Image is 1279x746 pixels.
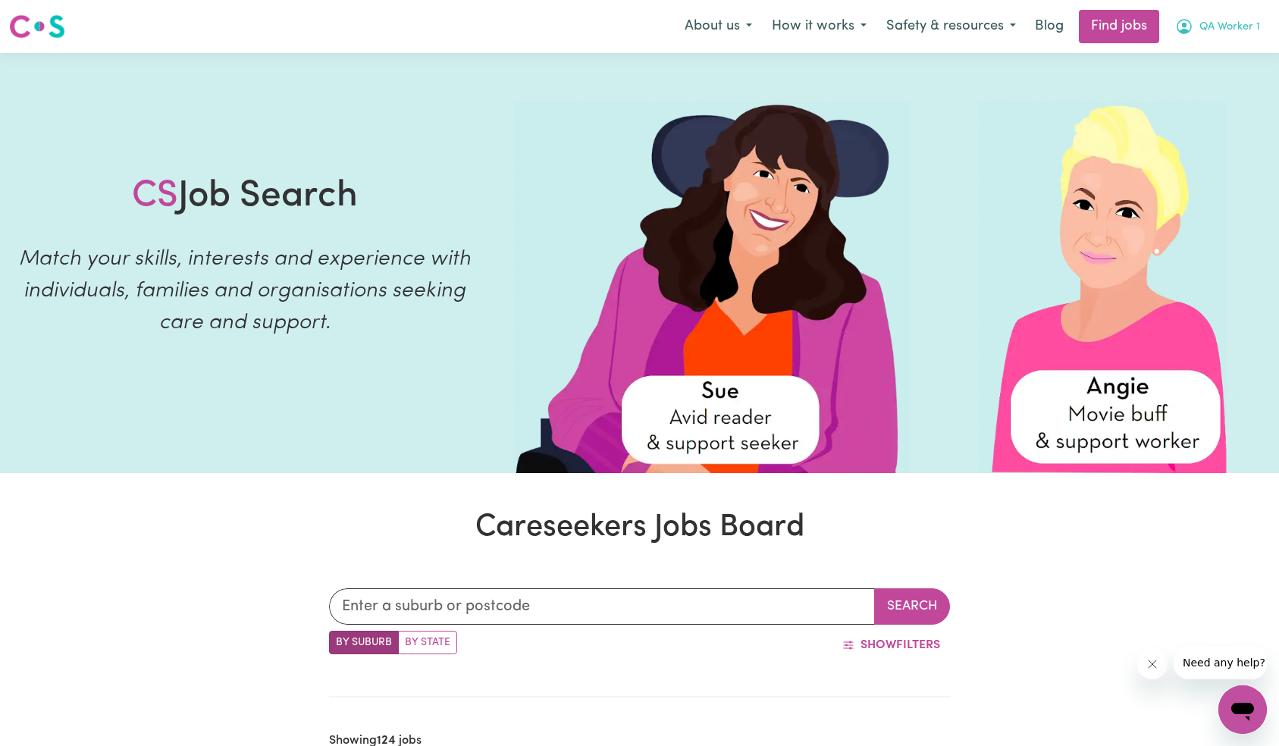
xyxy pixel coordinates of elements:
a: Careseekers logo [9,9,65,44]
label: Search by suburb/post code [329,631,399,654]
img: Careseekers logo [9,13,65,40]
span: Show [861,639,896,651]
a: Find jobs [1079,10,1159,43]
a: Blog [1026,10,1073,43]
button: Search [874,588,950,625]
button: My Account [1165,11,1270,42]
button: ShowFilters [832,631,950,660]
iframe: Message from company [1174,646,1267,679]
iframe: Button to launch messaging window [1218,685,1267,734]
button: About us [675,11,762,42]
p: Match your skills, interests and experience with individuals, families and organisations seeking ... [18,243,472,339]
span: CS [132,178,178,215]
iframe: Close message [1137,649,1168,679]
span: QA Worker 1 [1199,19,1260,36]
h1: Job Search [132,175,358,219]
button: Safety & resources [876,11,1026,42]
button: How it works [762,11,876,42]
label: Search by state [398,631,457,654]
input: Enter a suburb or postcode [329,588,876,625]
